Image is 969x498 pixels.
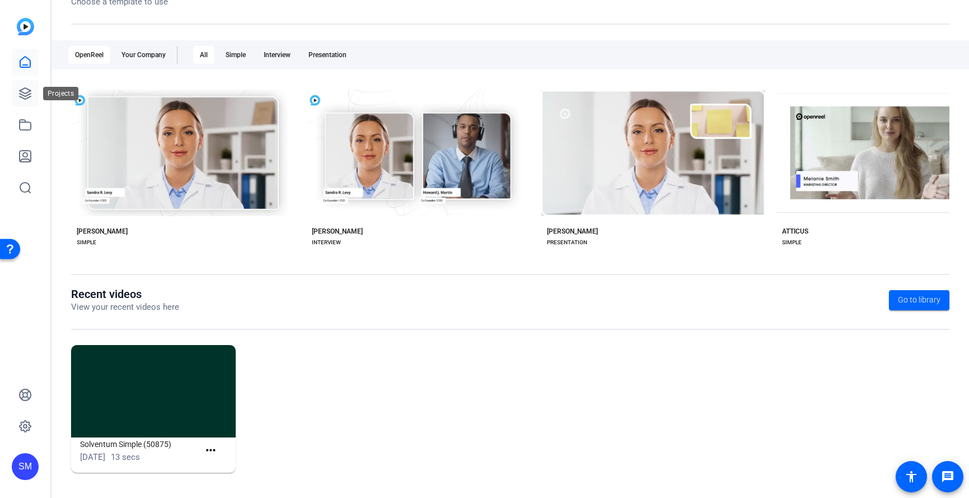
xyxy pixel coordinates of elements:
[17,18,34,35] img: blue-gradient.svg
[257,46,297,64] div: Interview
[77,227,128,236] div: [PERSON_NAME]
[111,452,140,462] span: 13 secs
[941,470,954,483] mat-icon: message
[12,453,39,480] div: SM
[547,227,598,236] div: [PERSON_NAME]
[889,290,949,310] a: Go to library
[80,438,199,451] h1: Solventum Simple (50875)
[782,227,808,236] div: ATTICUS
[71,345,236,438] img: Solventum Simple (50875)
[115,46,172,64] div: Your Company
[302,46,353,64] div: Presentation
[782,238,802,247] div: SIMPLE
[80,452,105,462] span: [DATE]
[71,301,179,314] p: View your recent videos here
[219,46,252,64] div: Simple
[68,46,110,64] div: OpenReel
[193,46,214,64] div: All
[547,238,587,247] div: PRESENTATION
[312,227,363,236] div: [PERSON_NAME]
[204,444,218,458] mat-icon: more_horiz
[905,470,918,483] mat-icon: accessibility
[898,294,940,306] span: Go to library
[77,238,96,247] div: SIMPLE
[312,238,341,247] div: INTERVIEW
[71,287,179,301] h1: Recent videos
[43,87,78,100] div: Projects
